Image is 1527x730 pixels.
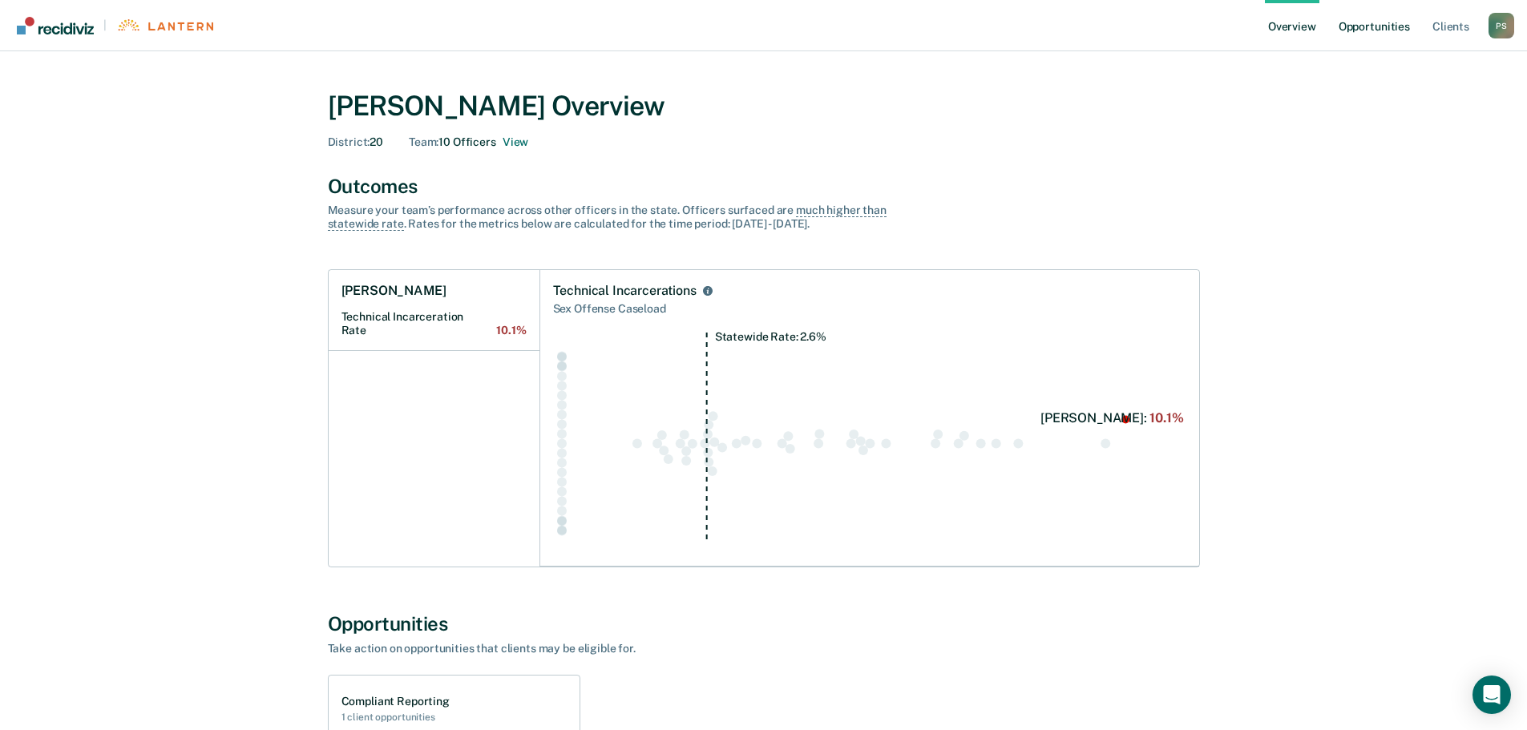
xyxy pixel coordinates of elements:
[329,270,539,351] a: [PERSON_NAME]Technical Incarceration Rate10.1%
[341,283,446,299] h1: [PERSON_NAME]
[1472,676,1511,714] div: Open Intercom Messenger
[328,612,1200,635] div: Opportunities
[328,204,889,231] div: Measure your team’s performance across other officer s in the state. Officer s surfaced are . Rat...
[503,135,528,149] button: 10 officers on Paige Saylor's Team
[341,310,527,337] h2: Technical Incarceration Rate
[1489,13,1514,38] div: P S
[116,19,213,31] img: Lantern
[409,135,438,148] span: Team :
[553,283,697,299] div: Technical Incarcerations
[328,135,370,148] span: District :
[700,283,716,299] button: Technical Incarcerations
[328,135,384,149] div: 20
[341,712,450,723] h2: 1 client opportunities
[328,175,1200,198] div: Outcomes
[553,332,1186,554] div: Swarm plot of all technical incarceration rates in the state for SEX_OFFENSE caseloads, highlight...
[341,695,450,708] h1: Compliant Reporting
[328,642,889,655] div: Take action on opportunities that clients may be eligible for.
[328,90,1200,123] div: [PERSON_NAME] Overview
[1489,13,1514,38] button: Profile dropdown button
[328,204,887,231] span: much higher than statewide rate
[409,135,528,149] div: 10 Officers
[94,18,116,32] span: |
[714,330,826,343] tspan: Statewide Rate: 2.6%
[17,17,94,34] img: Recidiviz
[553,299,1186,319] div: Sex Offense Caseload
[496,324,526,337] span: 10.1%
